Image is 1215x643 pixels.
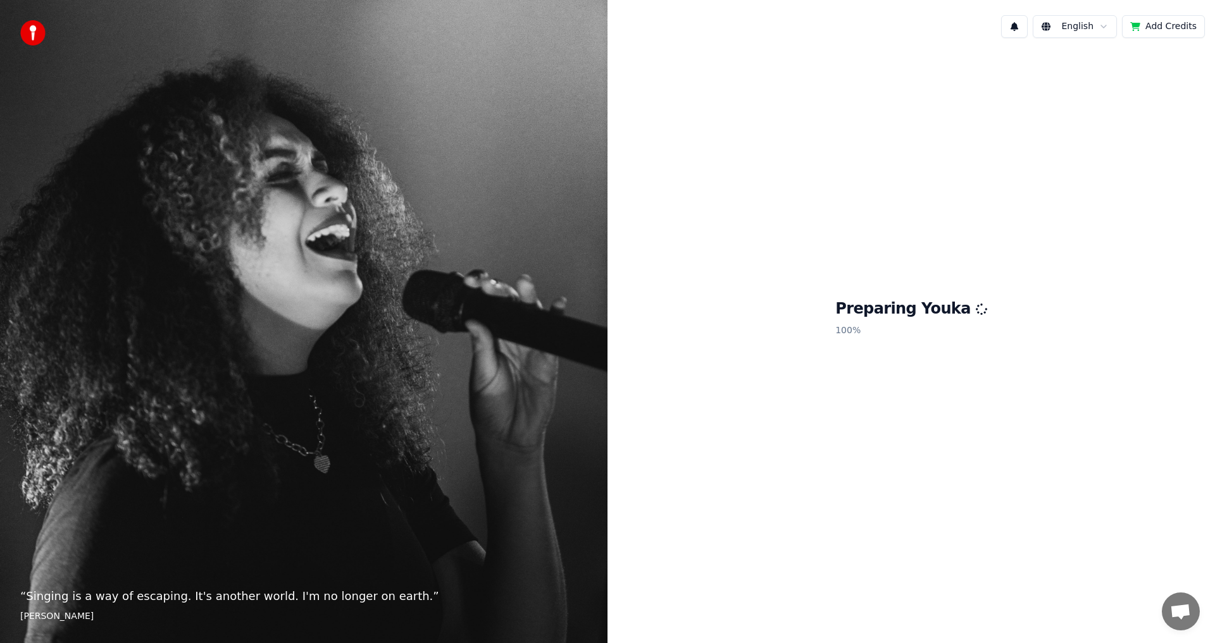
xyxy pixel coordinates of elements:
[1122,15,1205,38] button: Add Credits
[835,319,987,342] p: 100 %
[20,20,46,46] img: youka
[1162,592,1200,630] div: Open chat
[20,587,587,605] p: “ Singing is a way of escaping. It's another world. I'm no longer on earth. ”
[20,610,587,623] footer: [PERSON_NAME]
[835,299,987,319] h1: Preparing Youka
